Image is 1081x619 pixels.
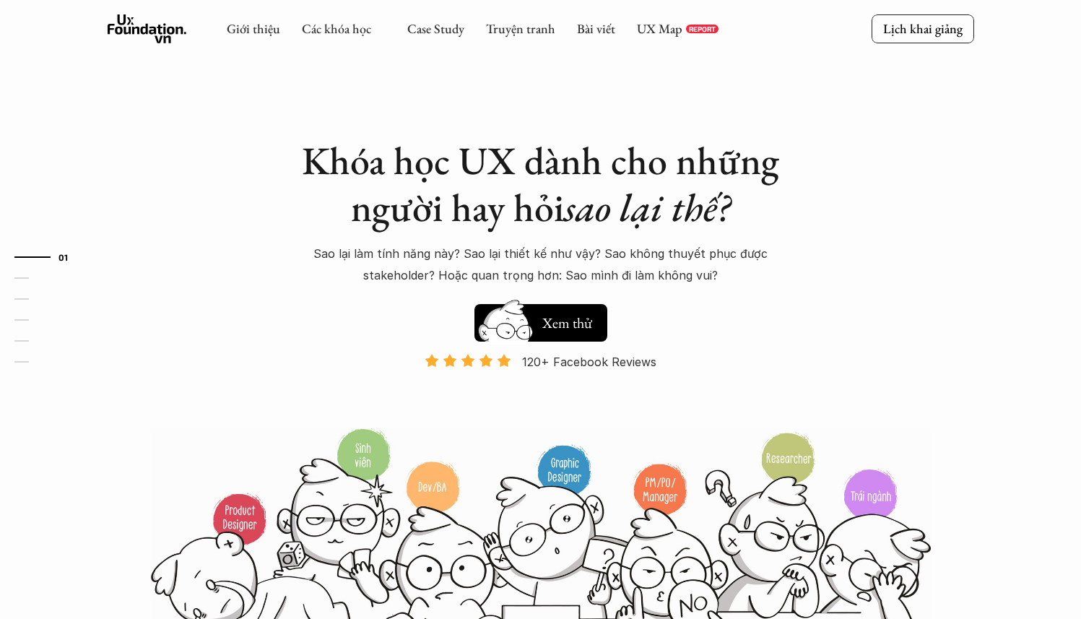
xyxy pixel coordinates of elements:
a: Truyện tranh [486,20,555,37]
a: 120+ Facebook Reviews [412,353,669,426]
p: Sao lại làm tính năng này? Sao lại thiết kế như vậy? Sao không thuyết phục được stakeholder? Hoặc... [288,243,794,287]
p: 120+ Facebook Reviews [522,351,656,373]
a: Case Study [407,20,464,37]
p: Lịch khai giảng [883,20,963,37]
a: UX Map [637,20,682,37]
a: Các khóa học [302,20,371,37]
a: Bài viết [577,20,615,37]
strong: 01 [58,252,69,262]
a: REPORT [686,25,719,33]
a: Lịch khai giảng [872,14,974,43]
h5: Xem thử [542,313,592,333]
p: REPORT [689,25,716,33]
a: Xem thử [474,297,607,342]
h1: Khóa học UX dành cho những người hay hỏi [288,137,794,231]
a: Giới thiệu [227,20,280,37]
a: 01 [14,248,83,266]
em: sao lại thế? [564,182,730,233]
